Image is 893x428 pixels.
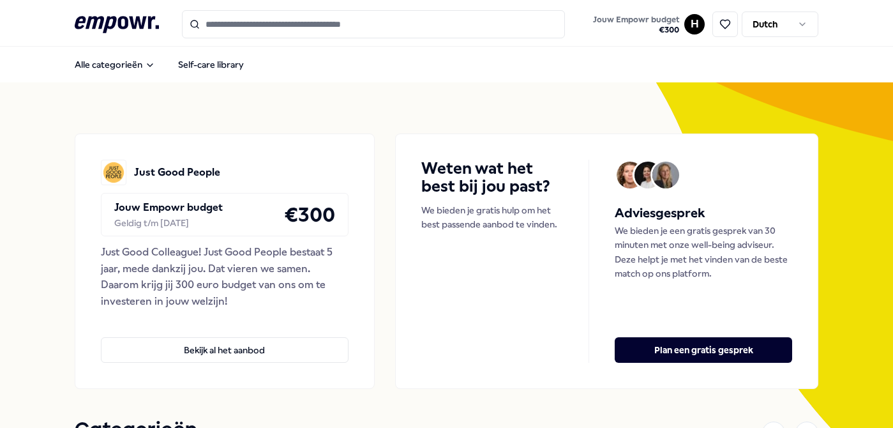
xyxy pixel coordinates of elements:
input: Search for products, categories or subcategories [182,10,565,38]
p: We bieden je gratis hulp om het best passende aanbod te vinden. [421,203,564,232]
span: € 300 [593,25,679,35]
a: Jouw Empowr budget€300 [588,11,684,38]
div: Geldig t/m [DATE] [114,216,223,230]
button: Bekijk al het aanbod [101,337,349,363]
button: H [684,14,705,34]
h4: € 300 [284,199,335,231]
img: Just Good People [101,160,126,185]
nav: Main [64,52,254,77]
img: Avatar [634,162,661,188]
p: Jouw Empowr budget [114,199,223,216]
p: We bieden je een gratis gesprek van 30 minuten met onze well-being adviseur. Deze helpt je met he... [615,224,792,281]
button: Jouw Empowr budget€300 [590,12,682,38]
div: Just Good Colleague! Just Good People bestaat 5 jaar, mede dankzij jou. Dat vieren we samen. Daar... [101,244,349,309]
a: Self-care library [168,52,254,77]
img: Avatar [652,162,679,188]
h5: Adviesgesprek [615,203,792,224]
a: Bekijk al het aanbod [101,317,349,363]
button: Plan een gratis gesprek [615,337,792,363]
img: Avatar [617,162,643,188]
button: Alle categorieën [64,52,165,77]
p: Just Good People [134,164,220,181]
h4: Weten wat het best bij jou past? [421,160,564,195]
span: Jouw Empowr budget [593,15,679,25]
